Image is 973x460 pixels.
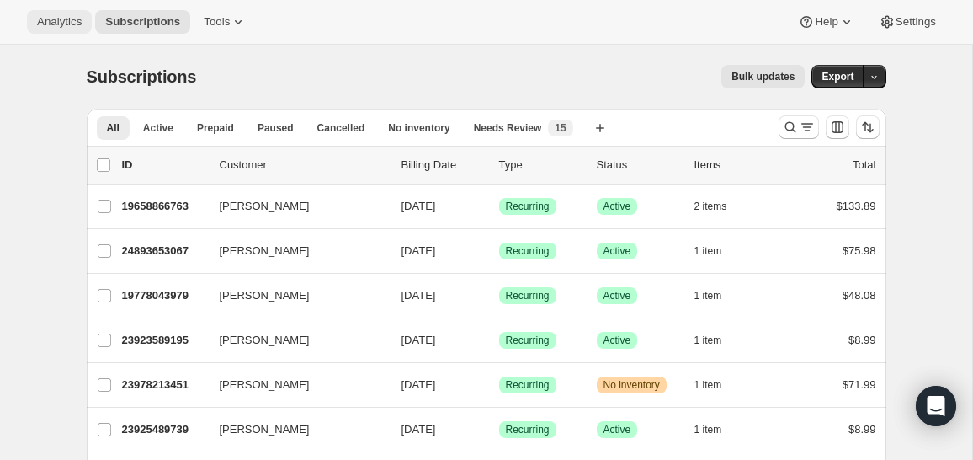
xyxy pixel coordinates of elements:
[694,329,741,352] button: 1 item
[122,243,206,259] p: 24893653067
[587,116,614,140] button: Create new view
[603,289,631,302] span: Active
[896,15,936,29] span: Settings
[721,65,805,88] button: Bulk updates
[317,121,365,135] span: Cancelled
[210,327,378,354] button: [PERSON_NAME]
[848,423,876,436] span: $8.99
[869,10,946,34] button: Settings
[603,378,660,392] span: No inventory
[694,157,779,174] div: Items
[694,373,741,397] button: 1 item
[474,121,542,135] span: Needs Review
[122,157,206,174] p: ID
[122,157,876,174] div: IDCustomerBilling DateTypeStatusItemsTotal
[731,70,795,83] span: Bulk updates
[811,65,864,88] button: Export
[210,193,378,220] button: [PERSON_NAME]
[122,287,206,304] p: 19778043979
[826,115,849,139] button: Customize table column order and visibility
[916,386,956,426] div: Open Intercom Messenger
[122,329,876,352] div: 23923589195[PERSON_NAME][DATE]SuccessRecurringSuccessActive1 item$8.99
[220,287,310,304] span: [PERSON_NAME]
[555,121,566,135] span: 15
[694,423,722,436] span: 1 item
[506,423,550,436] span: Recurring
[258,121,294,135] span: Paused
[122,284,876,308] div: 19778043979[PERSON_NAME][DATE]SuccessRecurringSuccessActive1 item$48.08
[815,15,837,29] span: Help
[95,10,190,34] button: Subscriptions
[694,195,746,218] button: 2 items
[694,244,722,258] span: 1 item
[788,10,864,34] button: Help
[694,239,741,263] button: 1 item
[210,282,378,309] button: [PERSON_NAME]
[122,373,876,397] div: 23978213451[PERSON_NAME][DATE]SuccessRecurringWarningNo inventory1 item$71.99
[143,121,173,135] span: Active
[506,334,550,347] span: Recurring
[388,121,449,135] span: No inventory
[401,244,436,257] span: [DATE]
[506,244,550,258] span: Recurring
[122,195,876,218] div: 19658866763[PERSON_NAME][DATE]SuccessRecurringSuccessActive2 items$133.89
[122,239,876,263] div: 24893653067[PERSON_NAME][DATE]SuccessRecurringSuccessActive1 item$75.98
[210,372,378,398] button: [PERSON_NAME]
[506,378,550,392] span: Recurring
[848,334,876,346] span: $8.99
[401,334,436,346] span: [DATE]
[37,15,82,29] span: Analytics
[837,200,876,212] span: $133.89
[27,10,92,34] button: Analytics
[821,70,853,83] span: Export
[401,289,436,302] span: [DATE]
[499,157,583,174] div: Type
[197,121,234,135] span: Prepaid
[220,157,388,174] p: Customer
[603,200,631,213] span: Active
[856,115,880,139] button: Sort the results
[694,334,722,347] span: 1 item
[853,157,875,174] p: Total
[210,416,378,443] button: [PERSON_NAME]
[194,10,257,34] button: Tools
[122,418,876,441] div: 23925489739[PERSON_NAME][DATE]SuccessRecurringSuccessActive1 item$8.99
[122,332,206,349] p: 23923589195
[694,289,722,302] span: 1 item
[401,378,436,391] span: [DATE]
[843,289,876,302] span: $48.08
[122,421,206,438] p: 23925489739
[779,115,819,139] button: Search and filter results
[401,423,436,436] span: [DATE]
[220,332,310,349] span: [PERSON_NAME]
[122,198,206,215] p: 19658866763
[506,289,550,302] span: Recurring
[87,67,197,86] span: Subscriptions
[843,244,876,257] span: $75.98
[220,243,310,259] span: [PERSON_NAME]
[220,377,310,393] span: [PERSON_NAME]
[694,200,727,213] span: 2 items
[694,284,741,308] button: 1 item
[401,157,486,174] p: Billing Date
[603,334,631,347] span: Active
[694,378,722,392] span: 1 item
[220,421,310,438] span: [PERSON_NAME]
[220,198,310,215] span: [PERSON_NAME]
[204,15,230,29] span: Tools
[694,418,741,441] button: 1 item
[843,378,876,391] span: $71.99
[210,238,378,265] button: [PERSON_NAME]
[603,423,631,436] span: Active
[107,121,120,135] span: All
[506,200,550,213] span: Recurring
[122,377,206,393] p: 23978213451
[597,157,681,174] p: Status
[105,15,180,29] span: Subscriptions
[401,200,436,212] span: [DATE]
[603,244,631,258] span: Active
